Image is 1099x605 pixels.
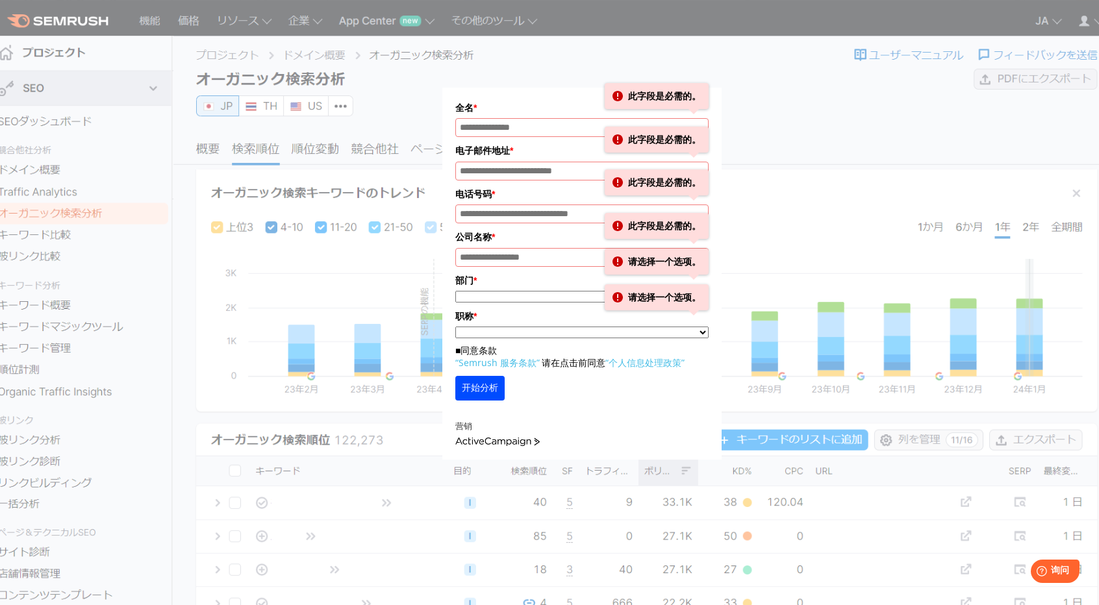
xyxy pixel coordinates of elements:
a: “个人信息处理政策” [605,356,685,369]
a: “Semrush 服务条款” [455,356,540,369]
font: 电子邮件地址 [455,145,510,156]
iframe: 帮助小部件启动器 [983,554,1085,591]
font: 部门 [455,275,474,286]
font: 全名 [455,103,474,113]
font: 此字段是必需的。 [628,177,701,188]
button: 开始分析 [455,376,505,401]
font: 请选择一个选项。 [628,292,701,302]
font: ■同意条款 [455,344,497,356]
font: 此字段是必需的。 [628,91,701,101]
font: 公司名称 [455,232,492,242]
font: 开始分析 [462,382,498,393]
font: 此字段是必需的。 [628,221,701,231]
font: 职称 [455,311,474,321]
font: 此字段是必需的。 [628,134,701,145]
font: 营销 [455,421,472,432]
font: 电话号码 [455,189,492,199]
font: 请选择一个选项。 [628,256,701,267]
font: 请在点击前同意 [542,356,605,369]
